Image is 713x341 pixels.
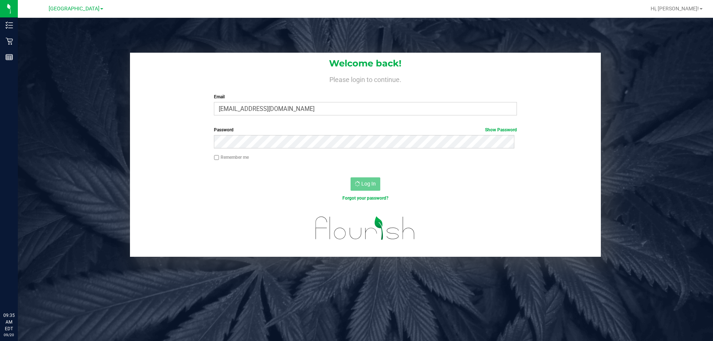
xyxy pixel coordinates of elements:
[3,332,14,338] p: 09/20
[3,312,14,332] p: 09:35 AM EDT
[342,196,388,201] a: Forgot your password?
[214,154,249,161] label: Remember me
[485,127,517,132] a: Show Password
[306,209,424,247] img: flourish_logo.svg
[49,6,100,12] span: [GEOGRAPHIC_DATA]
[130,74,601,83] h4: Please login to continue.
[214,127,234,132] span: Password
[214,94,517,100] label: Email
[351,177,380,191] button: Log In
[6,53,13,61] inline-svg: Reports
[651,6,699,12] span: Hi, [PERSON_NAME]!
[6,22,13,29] inline-svg: Inventory
[130,59,601,68] h1: Welcome back!
[6,37,13,45] inline-svg: Retail
[214,155,219,160] input: Remember me
[361,181,376,187] span: Log In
